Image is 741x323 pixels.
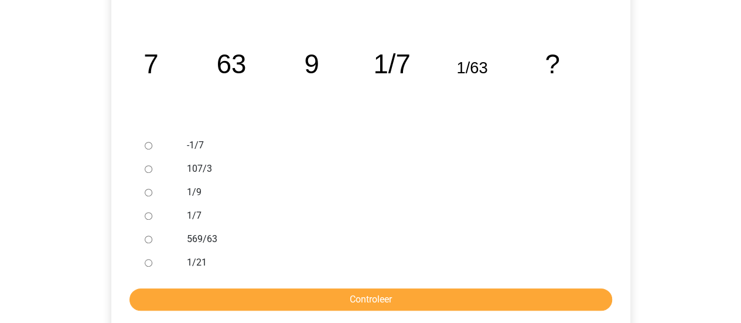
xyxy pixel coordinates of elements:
[304,49,319,79] tspan: 9
[216,49,246,79] tspan: 63
[129,288,612,311] input: Controleer
[456,59,487,77] tspan: 1/63
[545,49,559,79] tspan: ?
[144,49,158,79] tspan: 7
[187,232,592,246] label: 569/63
[373,49,410,79] tspan: 1/7
[187,185,592,199] label: 1/9
[187,209,592,223] label: 1/7
[187,138,592,152] label: -1/7
[187,256,592,270] label: 1/21
[187,162,592,176] label: 107/3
